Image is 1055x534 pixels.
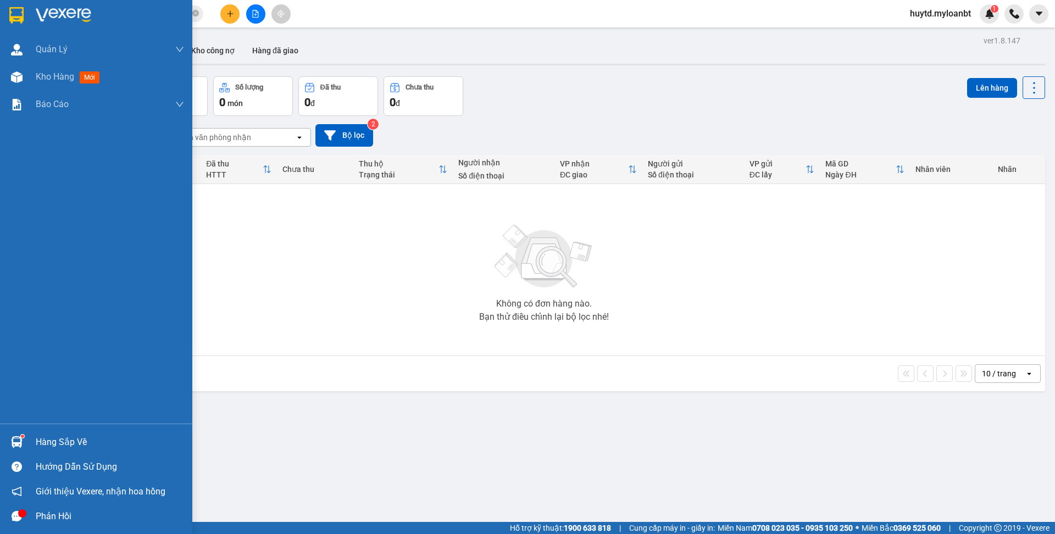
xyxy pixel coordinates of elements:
[36,485,165,498] span: Giới thiệu Vexere, nhận hoa hồng
[192,10,199,16] span: close-circle
[984,35,1020,47] div: ver 1.8.147
[12,486,22,497] span: notification
[271,4,291,24] button: aim
[893,524,941,532] strong: 0369 525 060
[982,368,1016,379] div: 10 / trang
[991,5,998,13] sup: 1
[36,434,184,450] div: Hàng sắp về
[458,158,549,167] div: Người nhận
[915,165,986,174] div: Nhân viên
[246,4,265,24] button: file-add
[175,45,184,54] span: down
[359,159,438,168] div: Thu hộ
[820,155,910,184] th: Toggle SortBy
[12,511,22,521] span: message
[36,459,184,475] div: Hướng dẫn sử dụng
[619,522,621,534] span: |
[752,524,853,532] strong: 0708 023 035 - 0935 103 250
[862,522,941,534] span: Miền Bắc
[825,170,896,179] div: Ngày ĐH
[1034,9,1044,19] span: caret-down
[4,71,54,82] span: 0968278298
[36,97,69,111] span: Báo cáo
[206,159,263,168] div: Đã thu
[718,522,853,534] span: Miền Nam
[359,170,438,179] div: Trạng thái
[994,524,1002,532] span: copyright
[458,171,549,180] div: Số điện thoại
[825,159,896,168] div: Mã GD
[967,78,1017,98] button: Lên hàng
[12,461,22,472] span: question-circle
[304,96,310,109] span: 0
[84,19,137,31] span: FZCKTH4W
[220,4,240,24] button: plus
[1025,369,1034,378] svg: open
[206,170,263,179] div: HTTT
[749,170,806,179] div: ĐC lấy
[320,84,341,91] div: Đã thu
[219,96,225,109] span: 0
[1029,4,1048,24] button: caret-down
[11,44,23,55] img: warehouse-icon
[489,218,599,295] img: svg+xml;base64,PHN2ZyBjbGFzcz0ibGlzdC1wbHVnX19zdmciIHhtbG5zPSJodHRwOi8vd3d3LnczLm9yZy8yMDAwL3N2Zy...
[315,124,373,147] button: Bộ lọc
[80,71,99,84] span: mới
[310,99,315,108] span: đ
[564,524,611,532] strong: 1900 633 818
[235,84,263,91] div: Số lượng
[295,133,304,142] svg: open
[901,7,980,20] span: huytd.myloanbt
[749,159,806,168] div: VP gửi
[744,155,820,184] th: Toggle SortBy
[192,9,199,19] span: close-circle
[175,132,251,143] div: Chọn văn phòng nhận
[36,71,74,82] span: Kho hàng
[36,508,184,525] div: Phản hồi
[277,10,285,18] span: aim
[554,155,642,184] th: Toggle SortBy
[353,155,453,184] th: Toggle SortBy
[213,76,293,116] button: Số lượng0món
[396,99,400,108] span: đ
[11,99,23,110] img: solution-icon
[510,522,611,534] span: Hỗ trợ kỹ thuật:
[9,7,24,24] img: logo-vxr
[227,99,243,108] span: món
[390,96,396,109] span: 0
[856,526,859,530] span: ⚪️
[298,76,378,116] button: Đã thu0đ
[629,522,715,534] span: Cung cấp máy in - giấy in:
[1009,9,1019,19] img: phone-icon
[175,100,184,109] span: down
[243,37,307,64] button: Hàng đã giao
[648,159,738,168] div: Người gửi
[4,38,52,70] span: 33 Bác Ái, P Phước Hội, TX Lagi
[252,10,259,18] span: file-add
[11,436,23,448] img: warehouse-icon
[998,165,1040,174] div: Nhãn
[4,4,55,35] strong: Nhà xe Mỹ Loan
[648,170,738,179] div: Số điện thoại
[201,155,277,184] th: Toggle SortBy
[226,10,234,18] span: plus
[182,37,243,64] button: Kho công nợ
[36,42,68,56] span: Quản Lý
[282,165,348,174] div: Chưa thu
[496,299,592,308] div: Không có đơn hàng nào.
[985,9,995,19] img: icon-new-feature
[21,435,24,438] sup: 1
[949,522,951,534] span: |
[384,76,463,116] button: Chưa thu0đ
[368,119,379,130] sup: 2
[992,5,996,13] span: 1
[479,313,609,321] div: Bạn thử điều chỉnh lại bộ lọc nhé!
[406,84,434,91] div: Chưa thu
[560,159,628,168] div: VP nhận
[560,170,628,179] div: ĐC giao
[11,71,23,83] img: warehouse-icon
